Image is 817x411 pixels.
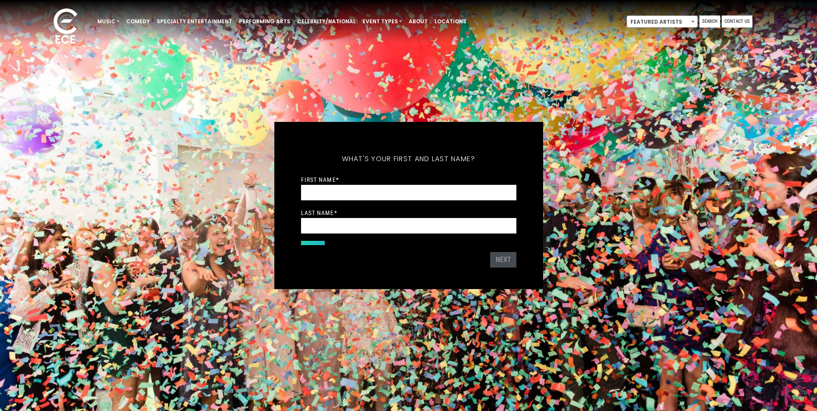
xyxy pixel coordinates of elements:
[301,176,339,184] label: First Name
[294,14,359,29] a: Celebrity/National
[123,14,153,29] a: Comedy
[722,16,752,28] a: Contact Us
[236,14,294,29] a: Performing Arts
[431,14,470,29] a: Locations
[94,14,123,29] a: Music
[153,14,236,29] a: Specialty Entertainment
[359,14,405,29] a: Event Types
[627,16,697,28] span: Featured Artists
[405,14,431,29] a: About
[301,143,516,174] h5: What's your first and last name?
[627,16,698,28] span: Featured Artists
[44,6,87,48] img: ece_new_logo_whitev2-1.png
[699,16,720,28] a: Search
[301,209,337,217] label: Last Name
